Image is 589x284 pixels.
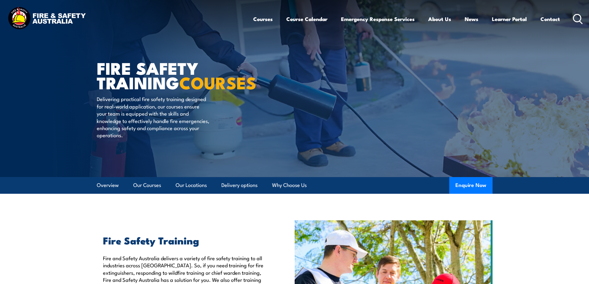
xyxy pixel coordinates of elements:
[97,177,119,193] a: Overview
[449,177,493,194] button: Enquire Now
[221,177,258,193] a: Delivery options
[176,177,207,193] a: Our Locations
[97,95,210,138] p: Delivering practical fire safety training designed for real-world application, our courses ensure...
[540,11,560,27] a: Contact
[428,11,451,27] a: About Us
[253,11,273,27] a: Courses
[103,236,266,244] h2: Fire Safety Training
[272,177,307,193] a: Why Choose Us
[133,177,161,193] a: Our Courses
[179,69,256,95] strong: COURSES
[341,11,415,27] a: Emergency Response Services
[492,11,527,27] a: Learner Portal
[97,61,250,89] h1: FIRE SAFETY TRAINING
[286,11,327,27] a: Course Calendar
[465,11,478,27] a: News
